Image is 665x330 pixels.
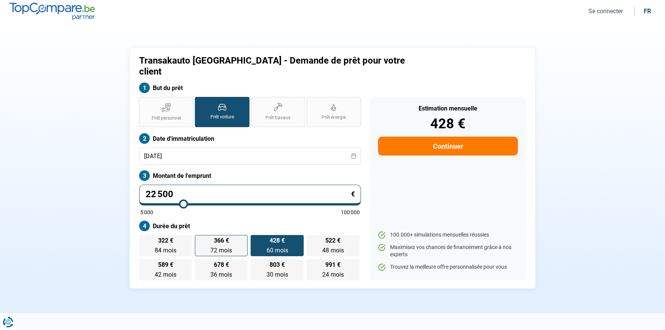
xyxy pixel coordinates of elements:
button: Continuer [378,137,518,156]
li: Maximisez vos chances de financement grâce à nos experts [378,244,518,258]
span: 100 000 [341,210,360,215]
span: 366 € [214,238,229,244]
img: TopCompare.be [9,3,95,20]
div: fr [644,8,651,15]
span: 30 mois [267,271,288,278]
span: 60 mois [267,247,288,254]
li: Trouvez la meilleure offre personnalisée pour vous [378,263,518,271]
span: 42 mois [155,271,176,278]
h1: Transakauto [GEOGRAPHIC_DATA] - Demande de prêt pour votre client [139,55,427,77]
button: Se connecter [586,7,625,15]
label: But du prêt [139,82,361,93]
span: 5 000 [140,210,153,215]
span: 48 mois [322,247,344,254]
span: Prêt énergie [322,114,346,121]
span: 84 mois [155,247,176,254]
span: 991 € [325,262,340,268]
label: Durée du prêt [139,221,361,231]
span: 322 € [158,238,173,244]
span: 24 mois [322,271,344,278]
label: Montant de l'emprunt [139,170,361,181]
span: 803 € [270,262,285,268]
li: 100.000+ simulations mensuelles réussies [378,231,518,239]
span: € [351,191,355,198]
span: 36 mois [210,271,232,278]
span: Prêt voiture [210,114,234,120]
label: Date d'immatriculation [139,133,361,144]
span: 678 € [214,262,229,268]
input: jj/mm/aaaa [139,148,361,165]
div: 428 € [378,117,518,131]
span: 589 € [158,262,173,268]
span: 522 € [325,238,340,244]
span: 428 € [270,238,285,244]
div: Estimation mensuelle [378,106,518,112]
span: Prêt travaux [265,115,290,121]
span: Prêt personnel [152,115,181,121]
span: 72 mois [210,247,232,254]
